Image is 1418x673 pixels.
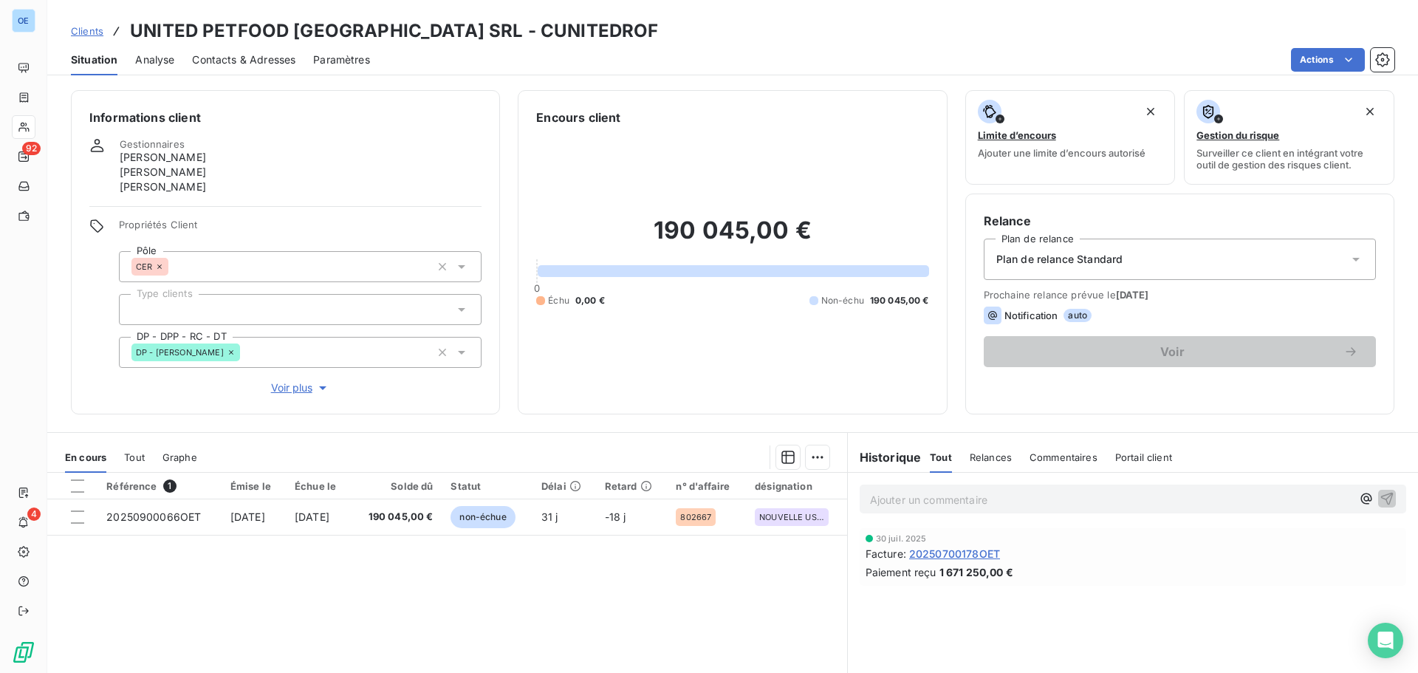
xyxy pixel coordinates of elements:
span: non-échue [451,506,515,528]
span: 190 045,00 € [870,294,929,307]
input: Ajouter une valeur [240,346,252,359]
span: 4 [27,508,41,521]
div: Émise le [230,480,277,492]
span: Limite d’encours [978,129,1056,141]
span: Propriétés Client [119,219,482,239]
span: 1 [163,479,177,493]
button: Voir plus [119,380,482,396]
span: Gestionnaires [120,138,185,150]
span: En cours [65,451,106,463]
span: Tout [930,451,952,463]
h6: Encours client [536,109,620,126]
span: 31 j [541,510,558,523]
input: Ajouter une valeur [131,303,143,316]
span: 1 671 250,00 € [939,564,1013,580]
div: Statut [451,480,524,492]
span: Non-échu [821,294,864,307]
h2: 190 045,00 € [536,216,928,260]
span: Ajouter une limite d’encours autorisé [978,147,1145,159]
div: n° d'affaire [676,480,737,492]
span: Graphe [162,451,197,463]
div: Échue le [295,480,342,492]
span: 802667 [680,513,711,522]
h6: Relance [984,212,1376,230]
div: Délai [541,480,587,492]
h3: UNITED PETFOOD [GEOGRAPHIC_DATA] SRL - CUNITEDROF [130,18,658,44]
span: Situation [71,52,117,67]
div: OE [12,9,35,33]
button: Voir [984,336,1376,367]
div: Référence [106,479,213,493]
span: 92 [22,142,41,155]
span: 190 045,00 € [360,510,433,525]
span: [PERSON_NAME] [120,150,206,165]
button: Limite d’encoursAjouter une limite d’encours autorisé [965,90,1176,185]
span: Notification [1004,310,1058,321]
span: [DATE] [295,510,329,523]
span: Gestion du risque [1196,129,1279,141]
div: Retard [605,480,659,492]
h6: Historique [848,448,922,466]
span: 0,00 € [575,294,605,307]
span: 20250900066OET [106,510,201,523]
span: [PERSON_NAME] [120,180,206,194]
button: Actions [1291,48,1365,72]
img: Logo LeanPay [12,640,35,664]
span: Tout [124,451,145,463]
span: -18 j [605,510,626,523]
span: 0 [534,282,540,294]
span: 20250700178OET [909,546,1000,561]
span: Plan de relance Standard [996,252,1123,267]
span: Clients [71,25,103,37]
span: Surveiller ce client en intégrant votre outil de gestion des risques client. [1196,147,1382,171]
span: NOUVELLE USINE D'EXTRUSION [GEOGRAPHIC_DATA] [759,513,824,522]
span: [DATE] [1116,289,1149,301]
span: [DATE] [230,510,265,523]
span: Commentaires [1030,451,1097,463]
span: Voir plus [271,380,330,395]
span: CER [136,262,152,271]
span: Paiement reçu [866,564,936,580]
div: Open Intercom Messenger [1368,623,1403,658]
span: Échu [548,294,569,307]
span: 30 juil. 2025 [876,534,927,543]
h6: Informations client [89,109,482,126]
span: Relances [970,451,1012,463]
span: Contacts & Adresses [192,52,295,67]
span: Voir [1001,346,1343,358]
div: Solde dû [360,480,433,492]
span: DP - [PERSON_NAME] [136,348,224,357]
span: [PERSON_NAME] [120,165,206,180]
div: désignation [755,480,838,492]
span: Facture : [866,546,906,561]
span: Prochaine relance prévue le [984,289,1376,301]
input: Ajouter une valeur [168,260,180,273]
button: Gestion du risqueSurveiller ce client en intégrant votre outil de gestion des risques client. [1184,90,1394,185]
span: auto [1063,309,1092,322]
span: Portail client [1115,451,1172,463]
span: Analyse [135,52,174,67]
span: Paramètres [313,52,370,67]
a: Clients [71,24,103,38]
